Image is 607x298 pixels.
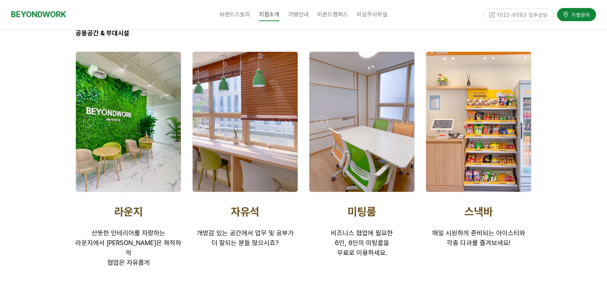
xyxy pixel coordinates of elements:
span: 미팅룸 [348,205,376,218]
span: 라운지 [114,205,143,218]
span: 개방감 있는 공간에서 업무 및 공부가 [197,229,294,237]
span: 비욘드캠퍼스 [317,11,348,18]
span: 브랜드스토리 [220,11,250,18]
a: 가맹문의 [557,8,596,20]
a: 브랜드스토리 [215,5,255,24]
span: 공용공간 & 부대시설 [76,29,129,37]
span: 더 잘되는 분들 많으시죠? [212,239,279,247]
span: 스낵바 [464,205,493,218]
a: 지점소개 [255,5,284,24]
a: BEYONDWORK [11,8,66,21]
a: 가맹안내 [284,5,313,24]
span: 비상주사무실 [357,11,387,18]
span: 각종 다과를 즐겨보세요! [447,239,510,247]
span: 비즈니스 협업에 필요한 6인, 8인의 미팅룸을 무료로 이용하세요. [331,229,393,256]
span: 지점소개 [259,8,279,21]
span: 가맹문의 [569,11,590,18]
a: 비상주사무실 [352,5,392,24]
span: 매일 시원하게 준비되는 아이스티와 [432,229,525,237]
span: 가맹안내 [288,11,309,18]
span: 자유석 [231,205,259,218]
a: 비욘드캠퍼스 [313,5,352,24]
span: 산뜻한 인테리어를 자랑하는 라운지에서 [PERSON_NAME]은 쾌적하게 협업은 자유롭게 [76,229,181,267]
